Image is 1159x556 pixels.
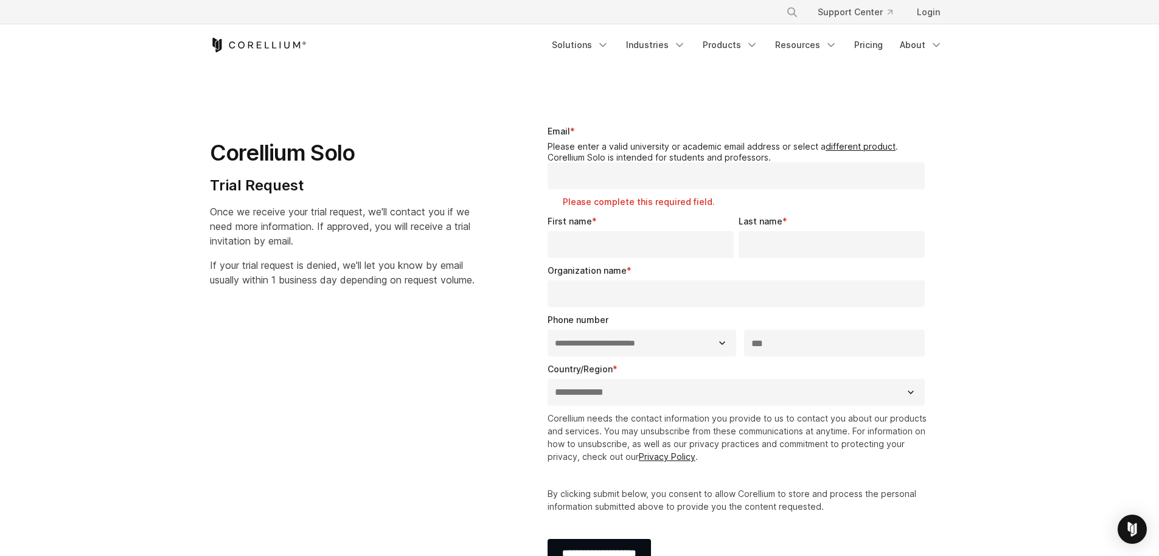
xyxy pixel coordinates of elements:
legend: Please enter a valid university or academic email address or select a . Corellium Solo is intende... [548,141,930,162]
a: Solutions [545,34,616,56]
div: Navigation Menu [771,1,950,23]
a: Corellium Home [210,38,307,52]
span: If your trial request is denied, we'll let you know by email usually within 1 business day depend... [210,259,475,286]
span: Last name [739,216,782,226]
a: Products [695,34,765,56]
a: Support Center [808,1,902,23]
p: Corellium needs the contact information you provide to us to contact you about our products and s... [548,412,930,463]
a: Privacy Policy [639,451,695,462]
span: Once we receive your trial request, we'll contact you if we need more information. If approved, y... [210,206,470,247]
label: Please complete this required field. [563,196,930,208]
a: Login [907,1,950,23]
a: different product [826,141,896,151]
a: Resources [768,34,844,56]
span: Phone number [548,314,608,325]
h1: Corellium Solo [210,139,475,167]
p: By clicking submit below, you consent to allow Corellium to store and process the personal inform... [548,487,930,513]
span: Organization name [548,265,627,276]
a: About [893,34,950,56]
a: Industries [619,34,693,56]
span: First name [548,216,592,226]
div: Navigation Menu [545,34,950,56]
div: Open Intercom Messenger [1118,515,1147,544]
a: Pricing [847,34,890,56]
span: Country/Region [548,364,613,374]
button: Search [781,1,803,23]
h4: Trial Request [210,176,475,195]
span: Email [548,126,570,136]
